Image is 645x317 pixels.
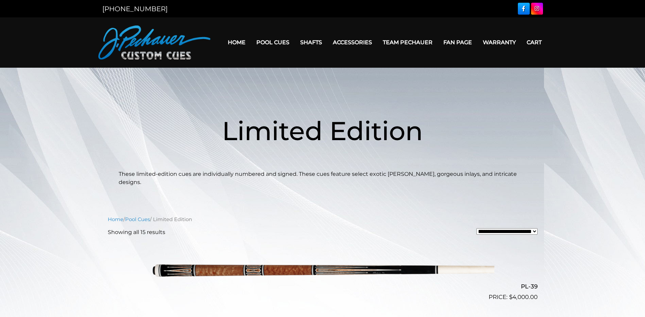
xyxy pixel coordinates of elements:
[327,34,377,51] a: Accessories
[108,228,165,236] p: Showing all 15 results
[251,34,295,51] a: Pool Cues
[476,228,538,235] select: Shop order
[125,216,150,222] a: Pool Cues
[222,115,423,147] span: Limited Edition
[119,170,527,186] p: These limited-edition cues are individually numbered and signed. These cues feature select exotic...
[509,294,512,300] span: $
[98,26,210,60] img: Pechauer Custom Cues
[438,34,477,51] a: Fan Page
[108,216,123,222] a: Home
[222,34,251,51] a: Home
[108,280,538,293] h2: PL-39
[509,294,538,300] bdi: 4,000.00
[521,34,547,51] a: Cart
[377,34,438,51] a: Team Pechauer
[108,242,538,302] a: PL-39 $4,000.00
[108,216,538,223] nav: Breadcrumb
[151,242,494,299] img: PL-39
[295,34,327,51] a: Shafts
[477,34,521,51] a: Warranty
[102,5,168,13] a: [PHONE_NUMBER]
